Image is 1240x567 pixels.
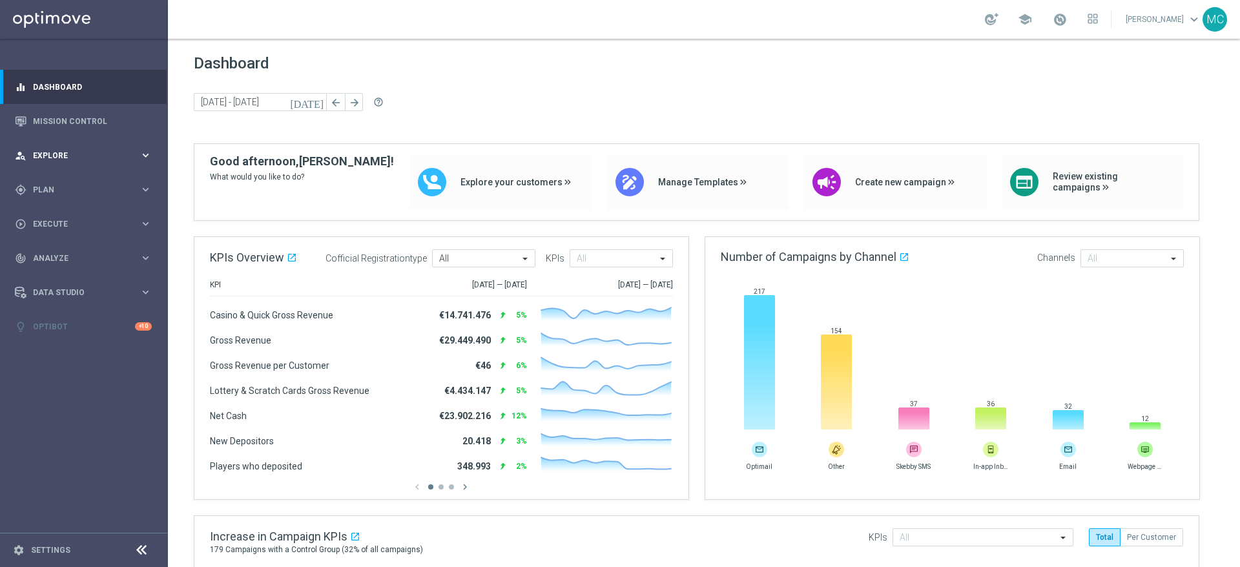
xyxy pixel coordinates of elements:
i: keyboard_arrow_right [139,252,152,264]
button: Data Studio keyboard_arrow_right [14,287,152,298]
div: +10 [135,322,152,331]
div: Data Studio [15,287,139,298]
i: settings [13,544,25,556]
button: equalizer Dashboard [14,82,152,92]
a: Dashboard [33,70,152,104]
div: Analyze [15,253,139,264]
div: Execute [15,218,139,230]
i: keyboard_arrow_right [139,286,152,298]
button: play_circle_outline Execute keyboard_arrow_right [14,219,152,229]
i: track_changes [15,253,26,264]
span: Explore [33,152,139,160]
div: Explore [15,150,139,161]
div: Optibot [15,309,152,344]
span: Data Studio [33,289,139,296]
div: MC [1203,7,1227,32]
span: keyboard_arrow_down [1187,12,1201,26]
span: Plan [33,186,139,194]
span: school [1018,12,1032,26]
i: lightbulb [15,321,26,333]
a: Optibot [33,309,135,344]
i: keyboard_arrow_right [139,149,152,161]
i: person_search [15,150,26,161]
i: keyboard_arrow_right [139,218,152,230]
button: Mission Control [14,116,152,127]
i: keyboard_arrow_right [139,183,152,196]
button: track_changes Analyze keyboard_arrow_right [14,253,152,263]
i: equalizer [15,81,26,93]
button: gps_fixed Plan keyboard_arrow_right [14,185,152,195]
div: Dashboard [15,70,152,104]
button: person_search Explore keyboard_arrow_right [14,150,152,161]
div: Plan [15,184,139,196]
i: gps_fixed [15,184,26,196]
span: Analyze [33,254,139,262]
span: Execute [33,220,139,228]
div: Mission Control [15,104,152,138]
i: play_circle_outline [15,218,26,230]
a: [PERSON_NAME]keyboard_arrow_down [1124,10,1203,29]
a: Mission Control [33,104,152,138]
a: Settings [31,546,70,554]
button: lightbulb Optibot +10 [14,322,152,332]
